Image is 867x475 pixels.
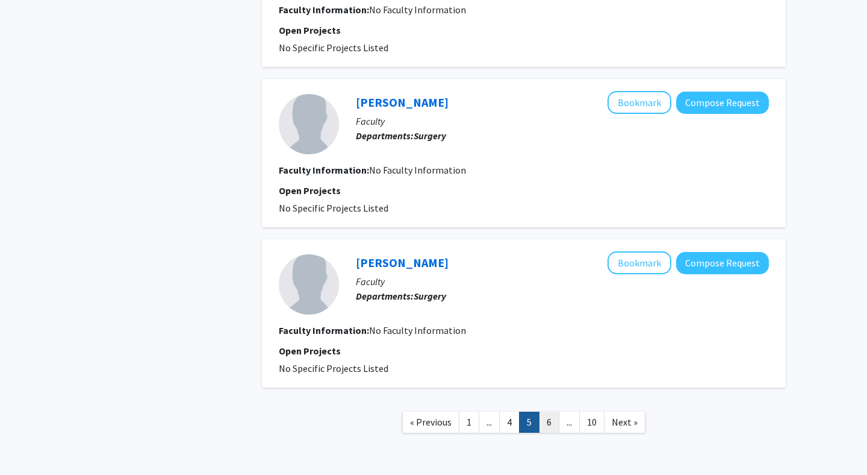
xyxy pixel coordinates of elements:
span: No Specific Projects Listed [279,202,388,214]
button: Add Edward Caterson to Bookmarks [608,251,671,274]
p: Open Projects [279,23,769,37]
a: Previous [402,412,459,433]
span: No Specific Projects Listed [279,42,388,54]
iframe: Chat [9,421,51,466]
a: Next [604,412,645,433]
a: [PERSON_NAME] [356,95,449,110]
span: No Faculty Information [369,324,466,336]
p: Faculty [356,274,769,289]
button: Compose Request to Edward Caterson [676,252,769,274]
b: Faculty Information: [279,4,369,16]
a: 4 [499,412,520,433]
a: 6 [539,412,559,433]
nav: Page navigation [262,400,786,448]
span: Next » [612,416,638,428]
p: Faculty [356,114,769,128]
a: 5 [519,412,539,433]
span: ... [486,416,492,428]
b: Faculty Information: [279,324,369,336]
b: Departments: [356,290,414,302]
a: 1 [459,412,479,433]
b: Surgery [414,290,446,302]
span: No Faculty Information [369,164,466,176]
a: [PERSON_NAME] [356,255,449,270]
span: No Faculty Information [369,4,466,16]
span: ... [567,416,572,428]
p: Open Projects [279,183,769,198]
b: Faculty Information: [279,164,369,176]
b: Surgery [414,130,446,142]
button: Add Keyur Patel to Bookmarks [608,91,671,114]
span: No Specific Projects Listed [279,362,388,374]
span: « Previous [410,416,452,428]
b: Departments: [356,130,414,142]
button: Compose Request to Keyur Patel [676,92,769,114]
a: 10 [579,412,604,433]
p: Open Projects [279,344,769,358]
